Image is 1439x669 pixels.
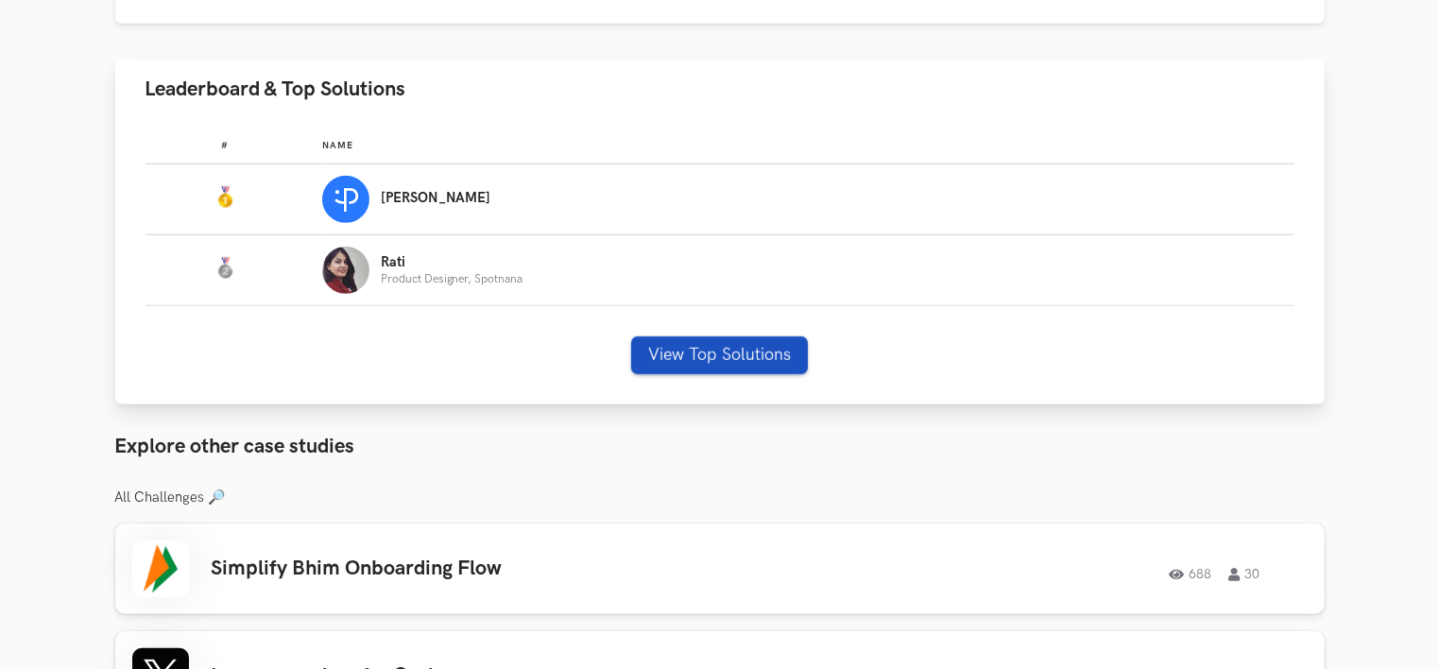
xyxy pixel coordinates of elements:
[214,186,236,209] img: Gold Medal
[322,247,369,294] img: Profile photo
[381,191,491,206] p: [PERSON_NAME]
[214,257,236,280] img: Silver Medal
[1170,568,1212,581] span: 688
[322,140,353,151] span: Name
[115,523,1325,614] a: Simplify Bhim Onboarding Flow68830
[631,336,808,374] button: View Top Solutions
[381,255,523,270] p: Rati
[146,77,406,102] span: Leaderboard & Top Solutions
[115,435,1325,459] h3: Explore other case studies
[381,273,523,285] p: Product Designer, Spotnana
[115,489,1325,506] h3: All Challenges 🔎
[1229,568,1260,581] span: 30
[146,125,1294,306] table: Leaderboard
[322,176,369,223] img: Profile photo
[212,557,748,581] h3: Simplify Bhim Onboarding Flow
[221,140,229,151] span: #
[115,119,1325,404] div: Leaderboard & Top Solutions
[115,60,1325,119] button: Leaderboard & Top Solutions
